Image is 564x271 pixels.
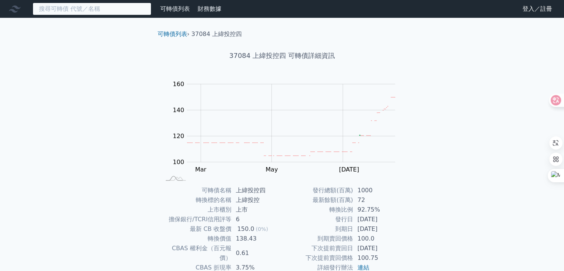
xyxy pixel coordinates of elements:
td: 轉換價值 [161,234,231,244]
tspan: May [265,166,278,173]
tspan: 100 [173,159,184,166]
input: 搜尋可轉債 代號／名稱 [33,3,151,15]
div: 150.0 [236,224,256,234]
td: 上市 [231,205,282,215]
td: 到期日 [282,224,353,234]
td: 下次提前賣回價格 [282,253,353,263]
a: 登入／註冊 [517,3,558,15]
g: Chart [169,81,406,173]
td: 138.43 [231,234,282,244]
td: 下次提前賣回日 [282,244,353,253]
td: 轉換標的名稱 [161,195,231,205]
td: 最新餘額(百萬) [282,195,353,205]
li: › [158,30,189,39]
td: 92.75% [353,205,404,215]
td: [DATE] [353,244,404,253]
td: 100.0 [353,234,404,244]
span: (0%) [256,226,268,232]
a: 連結 [357,264,369,271]
td: 100.75 [353,253,404,263]
tspan: Mar [195,166,207,173]
td: 1000 [353,186,404,195]
td: [DATE] [353,215,404,224]
h1: 37084 上緯投控四 可轉債詳細資訊 [152,50,413,61]
td: 72 [353,195,404,205]
a: 可轉債列表 [158,30,187,37]
td: 上緯投控 [231,195,282,205]
td: 擔保銀行/TCRI信用評等 [161,215,231,224]
td: CBAS 權利金（百元報價） [161,244,231,263]
tspan: 140 [173,107,184,114]
td: [DATE] [353,224,404,234]
a: 財務數據 [198,5,221,12]
td: 0.61 [231,244,282,263]
td: 發行總額(百萬) [282,186,353,195]
td: 6 [231,215,282,224]
td: 轉換比例 [282,205,353,215]
td: 上市櫃別 [161,205,231,215]
td: 最新 CB 收盤價 [161,224,231,234]
td: 發行日 [282,215,353,224]
tspan: [DATE] [339,166,359,173]
td: 到期賣回價格 [282,234,353,244]
li: 37084 上緯投控四 [191,30,242,39]
tspan: 120 [173,133,184,140]
td: 上緯投控四 [231,186,282,195]
a: 可轉債列表 [160,5,190,12]
td: 可轉債名稱 [161,186,231,195]
tspan: 160 [173,81,184,88]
